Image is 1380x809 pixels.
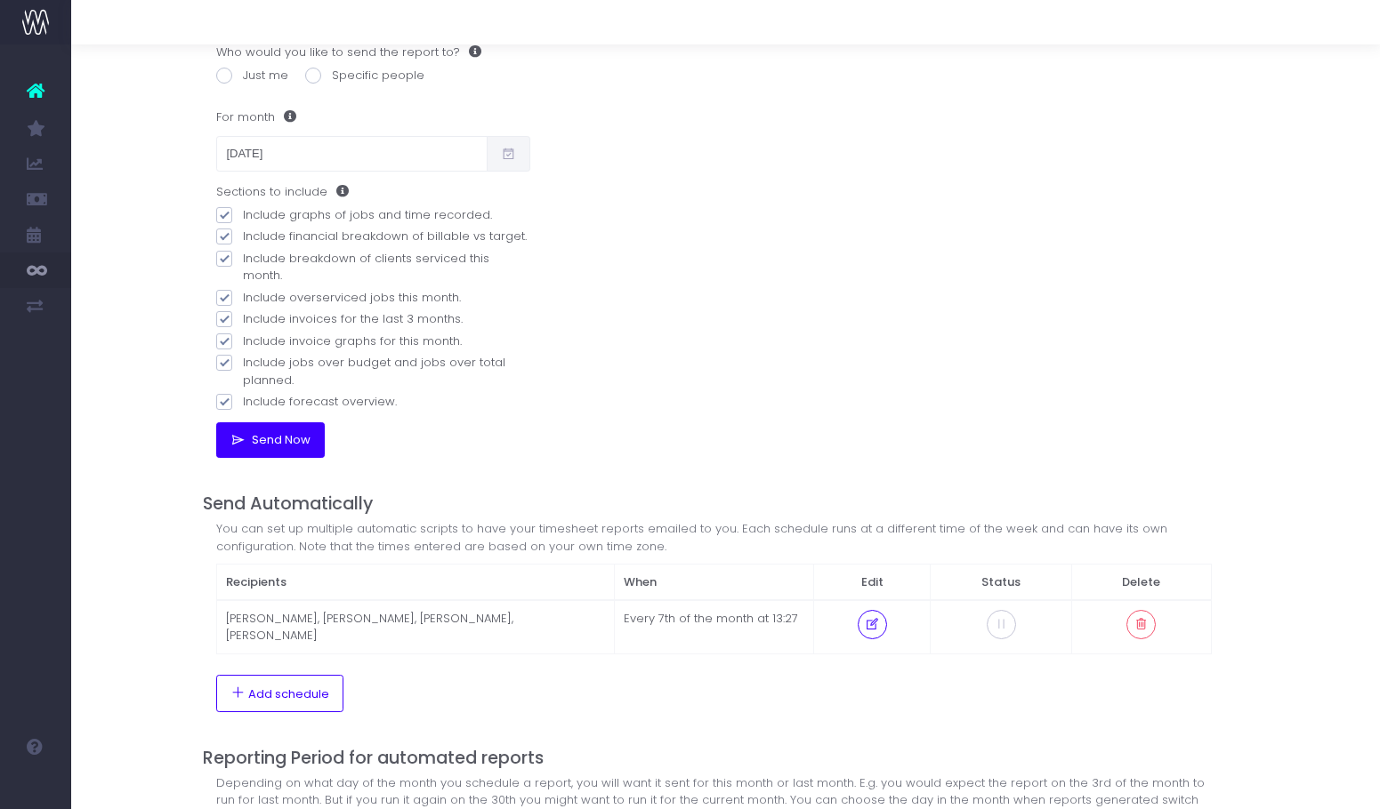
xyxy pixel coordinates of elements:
div: You can set up multiple automatic scripts to have your timesheet reports emailed to you. Each sch... [216,520,1211,555]
label: Sections to include [216,183,349,201]
label: Include invoice graphs for this month. [216,332,530,350]
label: Specific people [305,67,424,84]
button: Send Now [216,422,324,458]
th: When [615,565,813,601]
label: Include financial breakdown of billable vs target. [216,228,530,245]
th: Delete [1072,565,1211,601]
th: Status [931,565,1072,601]
label: Include invoices for the last 3 months. [216,310,530,328]
span: Send Now [246,433,311,447]
label: For month [216,100,296,135]
label: Include forecast overview. [216,393,530,411]
label: Include graphs of jobs and time recorded. [216,206,530,224]
label: Who would you like to send the report to? [216,44,481,61]
button: Add schedule [216,675,343,712]
input: Select date [216,136,488,172]
td: Every 7th of the month at 13:27 [615,600,813,653]
label: Include breakdown of clients serviced this month. [216,250,530,284]
label: Just me [216,67,288,84]
h4: Send Automatically [203,493,1224,514]
th: Recipients [217,565,615,601]
label: Include jobs over budget and jobs over total planned. [216,354,530,388]
img: images/default_profile_image.png [22,773,49,800]
th: Edit [813,565,931,601]
span: Add schedule [248,687,329,701]
td: [PERSON_NAME], [PERSON_NAME], [PERSON_NAME], [PERSON_NAME] [217,600,615,653]
h4: Reporting Period for automated reports [203,748,1224,768]
label: Include overserviced jobs this month. [216,289,530,307]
